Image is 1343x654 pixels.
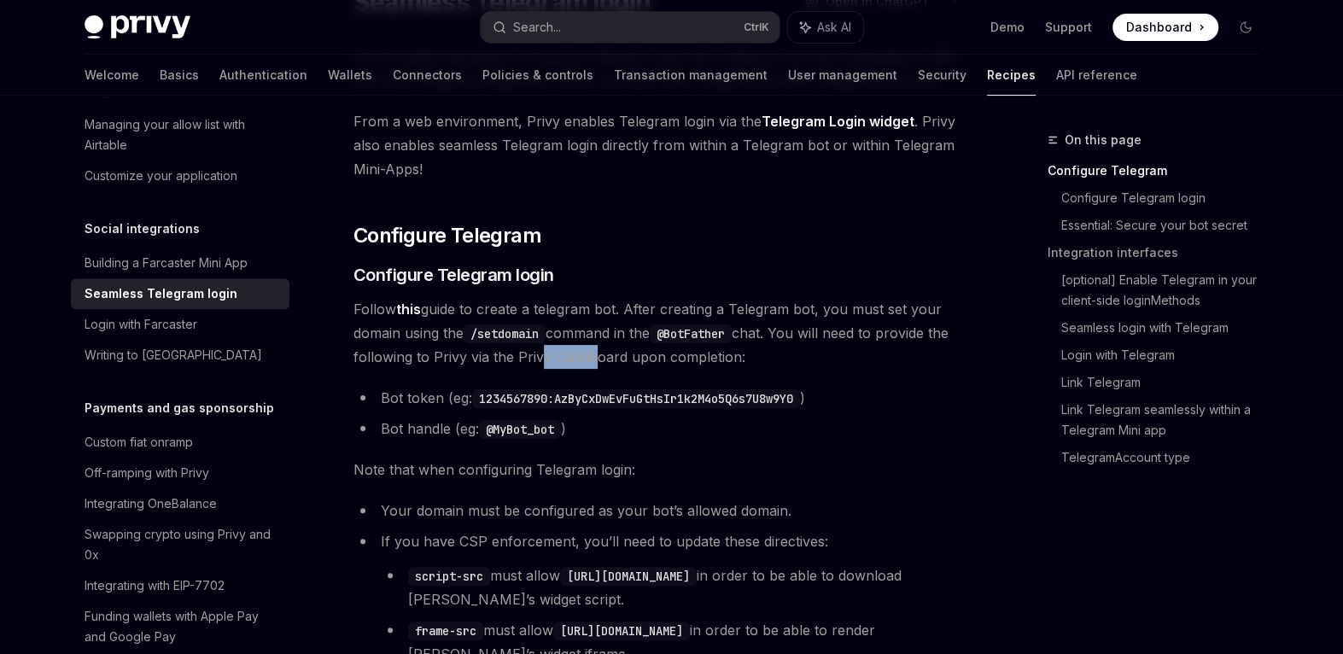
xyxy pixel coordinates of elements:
[381,563,969,611] li: must allow in order to be able to download [PERSON_NAME]’s widget script.
[353,263,554,287] span: Configure Telegram login
[71,161,289,191] a: Customize your application
[987,55,1036,96] a: Recipes
[1061,266,1273,314] a: [optional] Enable Telegram in your client-side loginMethods
[1232,14,1259,41] button: Toggle dark mode
[560,567,697,586] code: [URL][DOMAIN_NAME]
[472,389,800,408] code: 1234567890:AzByCxDwEvFuGtHsIr1k2M4o5Q6s7U8w9Y0
[85,345,262,365] div: Writing to [GEOGRAPHIC_DATA]
[1061,184,1273,212] a: Configure Telegram login
[744,20,769,34] span: Ctrl K
[71,519,289,570] a: Swapping crypto using Privy and 0x
[1048,157,1273,184] a: Configure Telegram
[353,499,969,523] li: Your domain must be configured as your bot’s allowed domain.
[918,55,966,96] a: Security
[85,432,193,453] div: Custom fiat onramp
[71,427,289,458] a: Custom fiat onramp
[85,314,197,335] div: Login with Farcaster
[71,278,289,309] a: Seamless Telegram login
[1061,369,1273,396] a: Link Telegram
[1061,314,1273,342] a: Seamless login with Telegram
[85,606,279,647] div: Funding wallets with Apple Pay and Google Pay
[1048,239,1273,266] a: Integration interfaces
[1065,130,1142,150] span: On this page
[219,55,307,96] a: Authentication
[817,19,851,36] span: Ask AI
[71,340,289,371] a: Writing to [GEOGRAPHIC_DATA]
[990,19,1025,36] a: Demo
[353,109,969,181] span: From a web environment, Privy enables Telegram login via the . Privy also enables seamless Telegr...
[1045,19,1092,36] a: Support
[393,55,462,96] a: Connectors
[396,301,421,318] a: this
[353,417,969,441] li: Bot handle (eg: )
[71,601,289,652] a: Funding wallets with Apple Pay and Google Pay
[482,55,593,96] a: Policies & controls
[85,15,190,39] img: dark logo
[85,463,209,483] div: Off-ramping with Privy
[85,219,200,239] h5: Social integrations
[353,458,969,482] span: Note that when configuring Telegram login:
[481,12,780,43] button: Search...CtrlK
[513,17,561,38] div: Search...
[1061,212,1273,239] a: Essential: Secure your bot secret
[328,55,372,96] a: Wallets
[408,567,490,586] code: script-src
[1056,55,1137,96] a: API reference
[464,324,546,343] code: /setdomain
[85,253,248,273] div: Building a Farcaster Mini App
[85,524,279,565] div: Swapping crypto using Privy and 0x
[160,55,199,96] a: Basics
[408,622,483,640] code: frame-src
[85,166,237,186] div: Customize your application
[614,55,768,96] a: Transaction management
[353,386,969,410] li: Bot token (eg: )
[71,570,289,601] a: Integrating with EIP-7702
[1061,396,1273,444] a: Link Telegram seamlessly within a Telegram Mini app
[71,248,289,278] a: Building a Farcaster Mini App
[85,283,237,304] div: Seamless Telegram login
[788,12,863,43] button: Ask AI
[353,297,969,369] span: Follow guide to create a telegram bot. After creating a Telegram bot, you must set your domain us...
[85,493,217,514] div: Integrating OneBalance
[479,420,561,439] code: @MyBot_bot
[85,55,139,96] a: Welcome
[85,398,274,418] h5: Payments and gas sponsorship
[353,222,541,249] span: Configure Telegram
[1112,14,1218,41] a: Dashboard
[71,458,289,488] a: Off-ramping with Privy
[1061,444,1273,471] a: TelegramAccount type
[762,113,914,131] a: Telegram Login widget
[650,324,732,343] code: @BotFather
[788,55,897,96] a: User management
[85,575,225,596] div: Integrating with EIP-7702
[553,622,690,640] code: [URL][DOMAIN_NAME]
[71,488,289,519] a: Integrating OneBalance
[71,109,289,161] a: Managing your allow list with Airtable
[71,309,289,340] a: Login with Farcaster
[1061,342,1273,369] a: Login with Telegram
[1126,19,1192,36] span: Dashboard
[85,114,279,155] div: Managing your allow list with Airtable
